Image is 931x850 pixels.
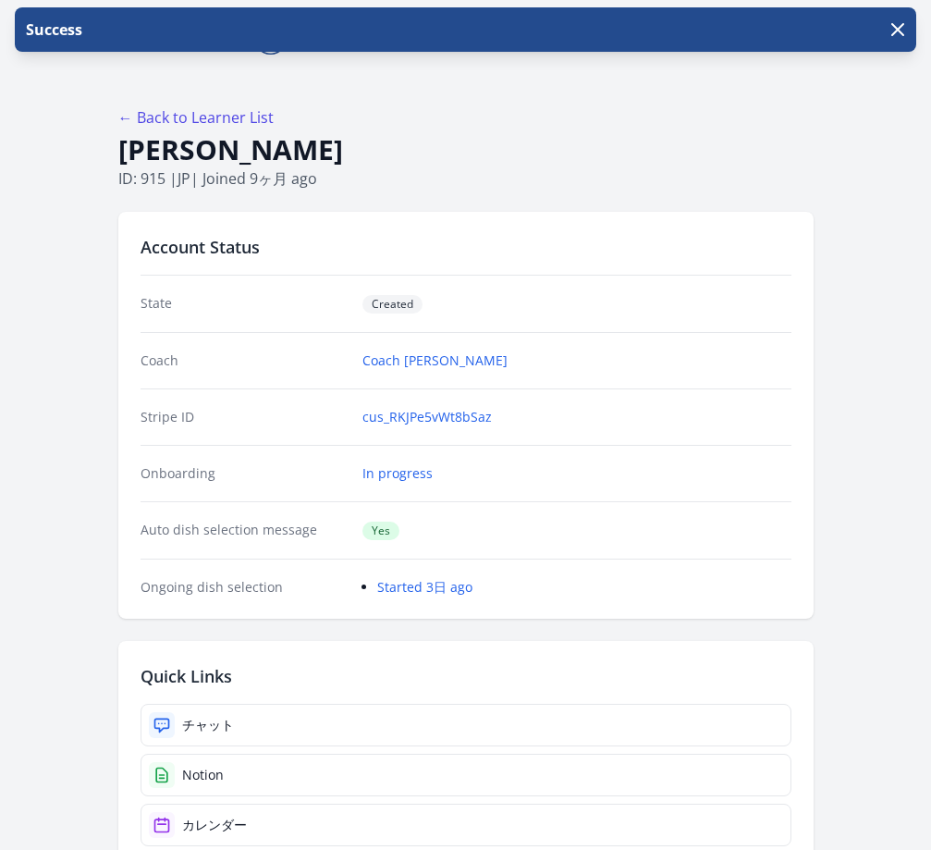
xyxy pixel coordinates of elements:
h2: Quick Links [141,663,791,689]
h2: Account Status [141,234,791,260]
div: Notion [182,766,224,784]
a: カレンダー [141,804,791,846]
a: Notion [141,754,791,796]
dt: Coach [141,351,348,370]
dt: Auto dish selection message [141,521,348,540]
dt: Onboarding [141,464,348,483]
div: チャット [182,716,234,734]
p: Success [22,18,82,41]
a: In progress [362,464,433,483]
a: チャット [141,704,791,746]
a: cus_RKJPe5vWt8bSaz [362,408,492,426]
dt: Stripe ID [141,408,348,426]
a: Coach [PERSON_NAME] [362,351,508,370]
div: カレンダー [182,816,247,834]
span: jp [178,168,190,189]
span: Yes [362,522,399,540]
p: ID: 915 | | Joined 9ヶ月 ago [118,167,814,190]
a: Started 3日 ago [377,578,472,596]
span: Created [362,295,423,314]
dt: Ongoing dish selection [141,578,348,597]
dt: State [141,294,348,314]
h1: [PERSON_NAME] [118,132,814,167]
a: ← Back to Learner List [118,107,274,128]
